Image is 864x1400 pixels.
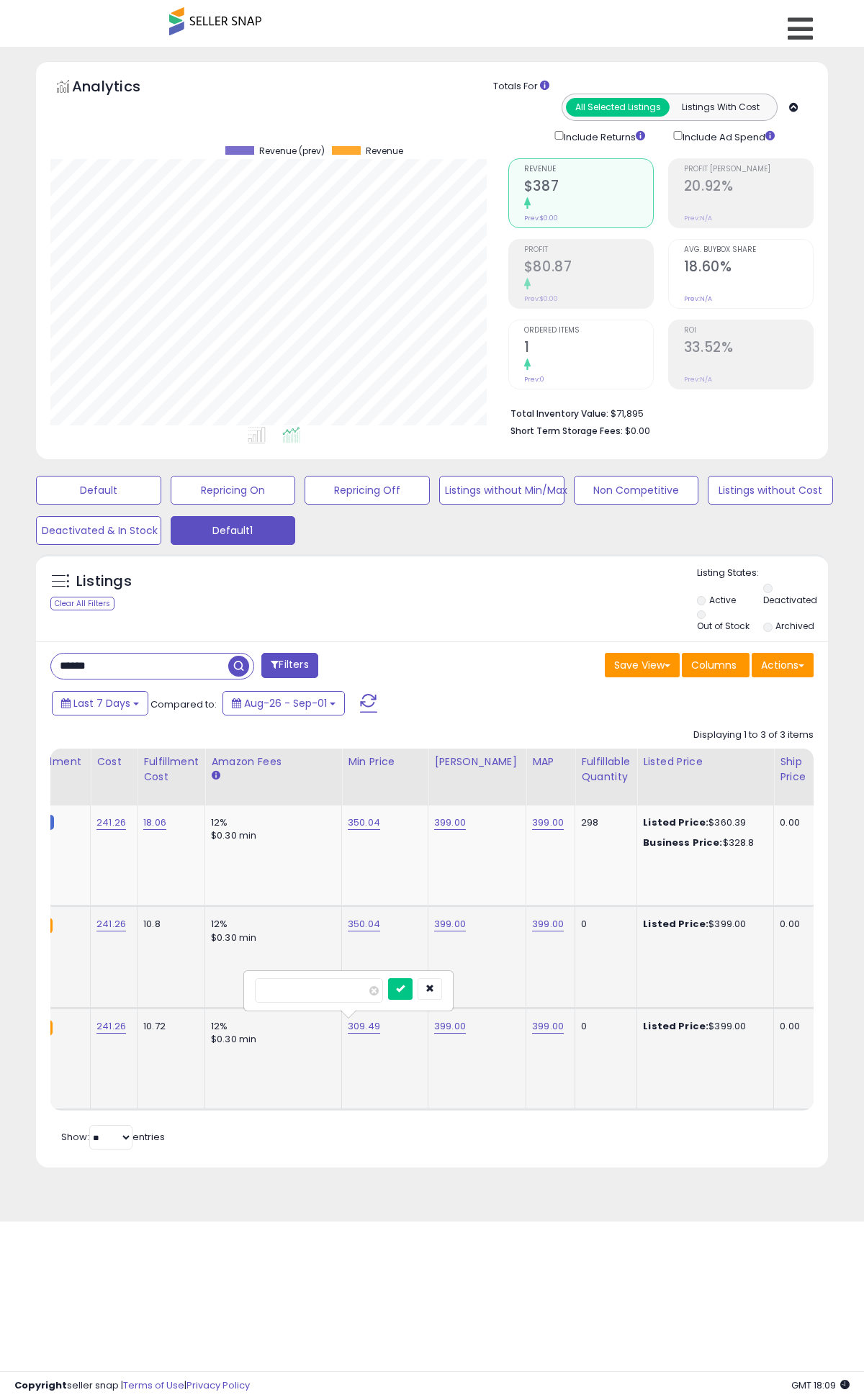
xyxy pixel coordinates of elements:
[26,754,84,769] div: Fulfillment
[211,1033,330,1046] div: $0.30 min
[684,178,813,197] h2: 20.92%
[211,931,330,944] div: $0.30 min
[348,816,380,830] a: 350.04
[532,1019,564,1034] a: 399.00
[171,516,296,545] button: Default1
[581,816,626,829] div: 298
[259,146,325,156] span: Revenue (prev)
[211,918,330,931] div: 12%
[150,697,217,711] span: Compared to:
[76,572,132,592] h5: Listings
[643,836,722,849] b: Business Price:
[780,816,804,829] div: 0.00
[211,829,330,842] div: $0.30 min
[752,653,814,677] button: Actions
[691,658,737,672] span: Columns
[643,917,708,931] b: Listed Price:
[524,178,653,197] h2: $387
[643,918,762,931] div: $399.00
[780,1020,804,1033] div: 0.00
[532,917,564,931] a: 399.00
[709,594,736,606] label: Active
[211,1020,330,1033] div: 12%
[211,769,220,782] small: Amazon Fees.
[684,246,813,254] span: Avg. Buybox Share
[574,476,699,505] button: Non Competitive
[684,375,712,384] small: Prev: N/A
[96,754,131,769] div: Cost
[510,425,623,437] b: Short Term Storage Fees:
[669,98,773,117] button: Listings With Cost
[61,1130,165,1144] span: Show: entries
[684,339,813,358] h2: 33.52%
[581,918,626,931] div: 0
[434,917,466,931] a: 399.00
[643,816,762,829] div: $360.39
[625,424,650,438] span: $0.00
[211,816,330,829] div: 12%
[524,166,653,173] span: Revenue
[684,327,813,335] span: ROI
[684,294,712,303] small: Prev: N/A
[643,836,762,849] div: $328.8
[524,246,653,254] span: Profit
[96,1019,126,1034] a: 241.26
[697,566,829,580] p: Listing States:
[532,816,564,830] a: 399.00
[684,258,813,278] h2: 18.60%
[682,653,750,677] button: Columns
[143,754,199,785] div: Fulfillment Cost
[775,620,814,632] label: Archived
[524,258,653,278] h2: $80.87
[143,816,166,830] a: 18.06
[348,917,380,931] a: 350.04
[171,476,296,505] button: Repricing On
[708,476,833,505] button: Listings without Cost
[693,728,814,742] div: Displaying 1 to 3 of 3 items
[780,918,804,931] div: 0.00
[36,516,161,545] button: Deactivated & In Stock
[348,1019,380,1034] a: 309.49
[72,76,168,100] h5: Analytics
[305,476,430,505] button: Repricing Off
[50,597,114,610] div: Clear All Filters
[36,476,161,505] button: Default
[261,653,318,678] button: Filters
[643,1019,708,1033] b: Listed Price:
[643,754,768,769] div: Listed Price
[434,1019,466,1034] a: 399.00
[96,816,126,830] a: 241.26
[581,1020,626,1033] div: 0
[532,754,569,769] div: MAP
[524,327,653,335] span: Ordered Items
[581,754,631,785] div: Fulfillable Quantity
[643,816,708,829] b: Listed Price:
[643,1020,762,1033] div: $399.00
[605,653,680,677] button: Save View
[366,146,403,156] span: Revenue
[73,696,130,710] span: Last 7 Days
[524,294,558,303] small: Prev: $0.00
[697,620,750,632] label: Out of Stock
[222,691,345,715] button: Aug-26 - Sep-01
[780,754,809,785] div: Ship Price
[143,1020,194,1033] div: 10.72
[524,214,558,222] small: Prev: $0.00
[510,407,608,420] b: Total Inventory Value:
[348,754,422,769] div: Min Price
[434,816,466,830] a: 399.00
[52,691,148,715] button: Last 7 Days
[211,754,336,769] div: Amazon Fees
[544,128,662,144] div: Include Returns
[524,375,544,384] small: Prev: 0
[566,98,670,117] button: All Selected Listings
[763,594,817,606] label: Deactivated
[493,80,817,94] div: Totals For
[524,339,653,358] h2: 1
[244,696,327,710] span: Aug-26 - Sep-01
[434,754,520,769] div: [PERSON_NAME]
[662,128,798,144] div: Include Ad Spend
[684,166,813,173] span: Profit [PERSON_NAME]
[143,918,194,931] div: 10.8
[684,214,712,222] small: Prev: N/A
